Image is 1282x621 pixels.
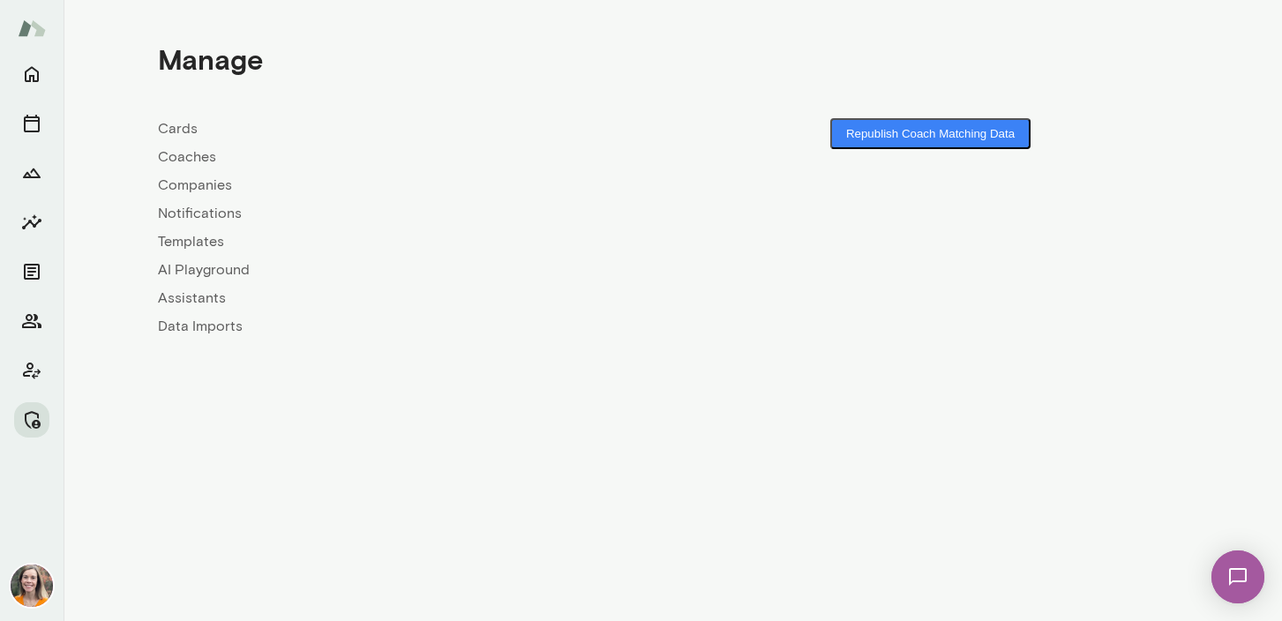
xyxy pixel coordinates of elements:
button: Documents [14,254,49,289]
button: Sessions [14,106,49,141]
img: Carrie Kelly [11,565,53,607]
a: Assistants [158,288,673,309]
a: Coaches [158,146,673,168]
a: Templates [158,231,673,252]
a: Cards [158,118,673,139]
button: Home [14,56,49,92]
button: Growth Plan [14,155,49,191]
button: Republish Coach Matching Data [830,118,1031,149]
a: Data Imports [158,316,673,337]
button: Members [14,303,49,339]
button: Insights [14,205,49,240]
a: Companies [158,175,673,196]
button: Client app [14,353,49,388]
img: Mento [18,11,46,45]
a: Notifications [158,203,673,224]
h4: Manage [158,42,263,76]
a: AI Playground [158,259,673,281]
button: Manage [14,402,49,438]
